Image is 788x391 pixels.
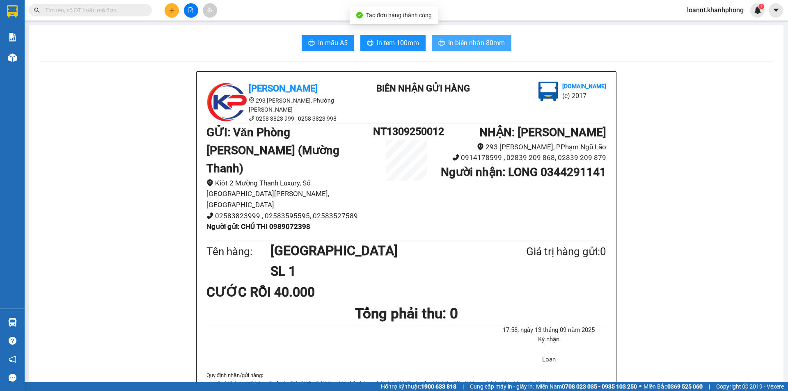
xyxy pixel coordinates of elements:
[760,4,763,9] span: 1
[667,383,703,390] strong: 0369 525 060
[206,126,339,175] b: GỬI : Văn Phòng [PERSON_NAME] (Mường Thanh)
[742,384,748,389] span: copyright
[644,382,703,391] span: Miền Bắc
[376,83,470,94] b: BIÊN NHẬN GỬI HÀNG
[206,212,213,219] span: phone
[318,38,348,48] span: In mẫu A5
[377,38,419,48] span: In tem 100mm
[452,154,459,161] span: phone
[184,3,198,18] button: file-add
[249,83,318,94] b: [PERSON_NAME]
[492,355,606,365] li: Loan
[477,143,484,150] span: environment
[492,325,606,335] li: 17:58, ngày 13 tháng 09 năm 2025
[206,82,247,123] img: logo.jpg
[270,240,486,261] h1: [GEOGRAPHIC_DATA]
[432,35,511,51] button: printerIn biên nhận 80mm
[206,178,373,210] li: Kiôt 2 Mường Thanh Luxury, Số [GEOGRAPHIC_DATA][PERSON_NAME], [GEOGRAPHIC_DATA]
[438,39,445,47] span: printer
[360,35,426,51] button: printerIn tem 100mm
[709,382,710,391] span: |
[249,97,254,103] span: environment
[562,83,606,89] b: [DOMAIN_NAME]
[9,374,16,382] span: message
[45,6,142,15] input: Tìm tên, số ĐT hoặc mã đơn
[206,222,310,231] b: Người gửi : CHÚ THI 0989072398
[249,115,254,121] span: phone
[754,7,761,14] img: icon-new-feature
[562,91,606,101] li: (c) 2017
[7,5,18,18] img: logo-vxr
[758,4,764,9] sup: 1
[470,382,534,391] span: Cung cấp máy in - giấy in:
[486,243,606,260] div: Giá trị hàng gửi: 0
[203,3,217,18] button: aim
[769,3,783,18] button: caret-down
[270,261,486,281] h1: SL 1
[8,318,17,327] img: warehouse-icon
[9,337,16,345] span: question-circle
[538,82,558,101] img: logo.jpg
[206,210,373,222] li: 02583823999 , 02583595595, 02583527589
[492,335,606,345] li: Ký nhận
[206,179,213,186] span: environment
[441,165,606,179] b: Người nhận : LONG 0344291141
[8,53,17,62] img: warehouse-icon
[308,39,315,47] span: printer
[206,96,354,114] li: 293 [PERSON_NAME], Phường [PERSON_NAME]
[381,382,456,391] span: Hỗ trợ kỹ thuật:
[9,355,16,363] span: notification
[169,7,175,13] span: plus
[356,12,363,18] span: check-circle
[440,152,606,163] li: 0914178599 , 02839 209 868, 02839 209 879
[440,142,606,153] li: 293 [PERSON_NAME], PPhạm Ngũ Lão
[639,385,641,388] span: ⚪️
[463,382,464,391] span: |
[165,3,179,18] button: plus
[421,383,456,390] strong: 1900 633 818
[366,12,432,18] span: Tạo đơn hàng thành công
[206,114,354,123] li: 0258 3823 999 , 0258 3823 998
[367,39,373,47] span: printer
[8,33,17,41] img: solution-icon
[206,243,270,260] div: Tên hàng:
[302,35,354,51] button: printerIn mẫu A5
[536,382,637,391] span: Miền Nam
[206,282,338,302] div: CƯỚC RỒI 40.000
[206,302,606,325] h1: Tổng phải thu: 0
[34,7,40,13] span: search
[448,38,505,48] span: In biên nhận 80mm
[188,7,194,13] span: file-add
[373,123,440,139] h1: NT1309250012
[772,7,780,14] span: caret-down
[207,7,213,13] span: aim
[562,383,637,390] strong: 0708 023 035 - 0935 103 250
[216,380,546,386] i: Quý Khách phải báo mã số trên Biên Nhận Gửi Hàng khi nhận hàng, phải trình CMND và giấy giới thiệ...
[479,126,606,139] b: NHẬN : [PERSON_NAME]
[680,5,750,15] span: loannt.khanhphong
